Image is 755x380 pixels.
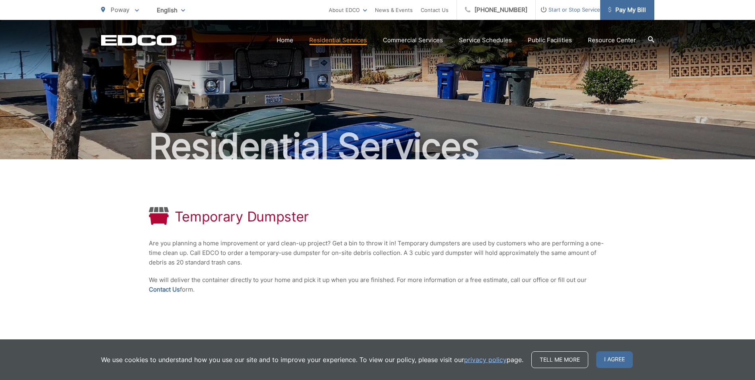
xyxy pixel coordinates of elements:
a: About EDCO [329,5,367,15]
span: Poway [111,6,129,14]
a: News & Events [375,5,413,15]
h1: Temporary Dumpster [175,209,309,225]
a: Contact Us [149,285,180,294]
span: Pay My Bill [608,5,646,15]
a: Home [277,35,293,45]
h2: Residential Services [101,127,654,166]
span: English [151,3,191,17]
a: Residential Services [309,35,367,45]
p: Are you planning a home improvement or yard clean-up project? Get a bin to throw it in! Temporary... [149,239,607,267]
a: Contact Us [421,5,449,15]
a: Resource Center [588,35,636,45]
span: I agree [596,351,633,368]
a: EDCD logo. Return to the homepage. [101,35,177,46]
a: Service Schedules [459,35,512,45]
p: We will deliver the container directly to your home and pick it up when you are finished. For mor... [149,275,607,294]
a: Public Facilities [528,35,572,45]
p: We use cookies to understand how you use our site and to improve your experience. To view our pol... [101,355,523,364]
a: Commercial Services [383,35,443,45]
a: privacy policy [464,355,507,364]
a: Tell me more [531,351,588,368]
